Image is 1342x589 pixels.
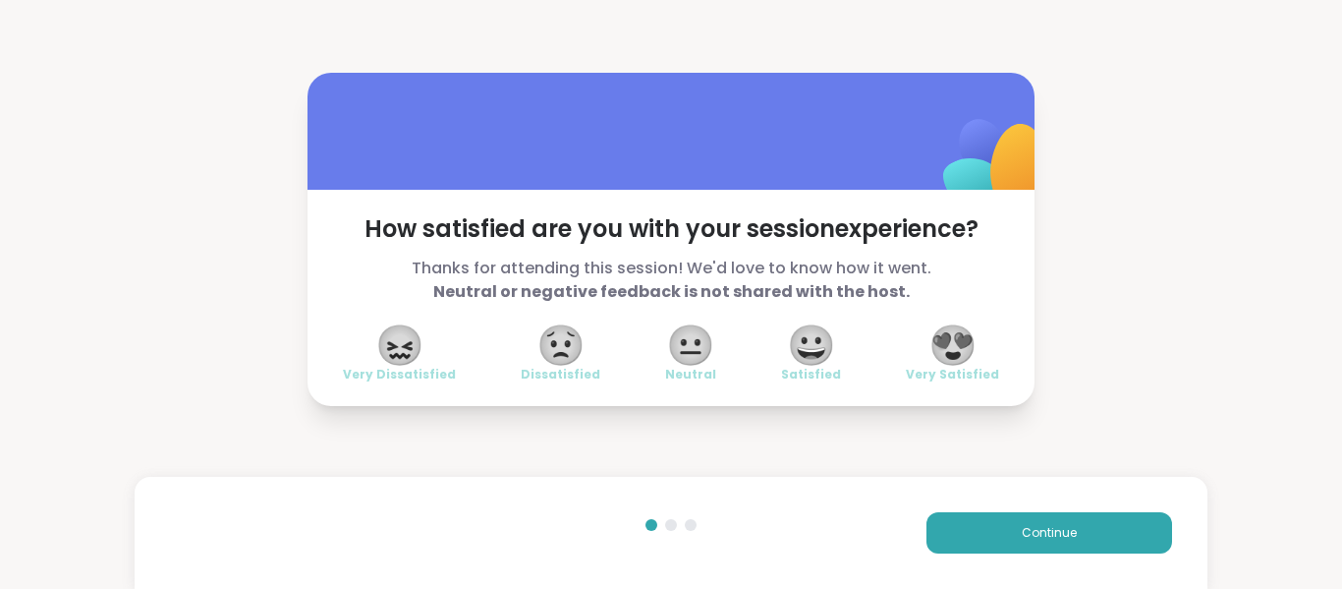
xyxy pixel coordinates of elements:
span: Dissatisfied [521,367,600,383]
span: 😐 [666,327,715,363]
span: Very Satisfied [906,367,999,383]
span: 😖 [375,327,424,363]
b: Neutral or negative feedback is not shared with the host. [433,280,910,303]
img: ShareWell Logomark [897,68,1092,264]
span: 😟 [536,327,586,363]
span: 😀 [787,327,836,363]
span: Satisfied [781,367,841,383]
span: Neutral [665,367,716,383]
span: Continue [1022,524,1077,542]
span: Thanks for attending this session! We'd love to know how it went. [343,257,999,304]
span: 😍 [928,327,978,363]
span: Very Dissatisfied [343,367,456,383]
button: Continue [926,512,1172,554]
span: How satisfied are you with your session experience? [343,213,999,245]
